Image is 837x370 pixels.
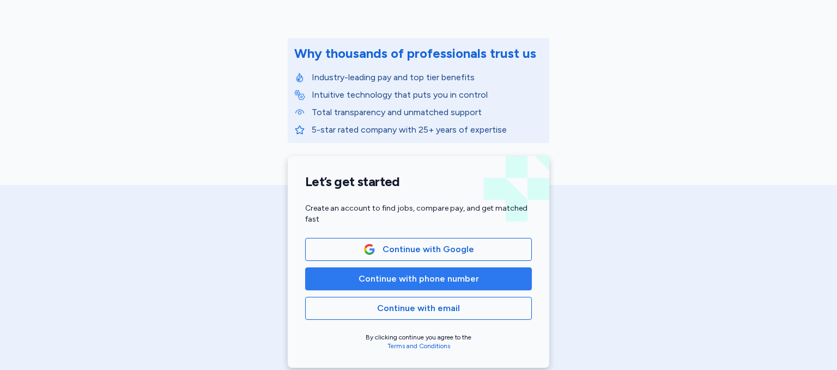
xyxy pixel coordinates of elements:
[383,243,474,256] span: Continue with Google
[305,267,532,290] button: Continue with phone number
[312,71,543,84] p: Industry-leading pay and top tier benefits
[305,203,532,225] div: Create an account to find jobs, compare pay, and get matched fast
[377,302,460,315] span: Continue with email
[305,238,532,261] button: Google LogoContinue with Google
[363,243,375,255] img: Google Logo
[312,88,543,102] p: Intuitive technology that puts you in control
[387,342,450,350] a: Terms and Conditions
[312,123,543,136] p: 5-star rated company with 25+ years of expertise
[359,272,479,285] span: Continue with phone number
[305,333,532,350] div: By clicking continue you agree to the
[312,106,543,119] p: Total transparency and unmatched support
[305,174,532,190] h1: Let’s get started
[294,45,536,62] div: Why thousands of professionals trust us
[305,297,532,320] button: Continue with email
